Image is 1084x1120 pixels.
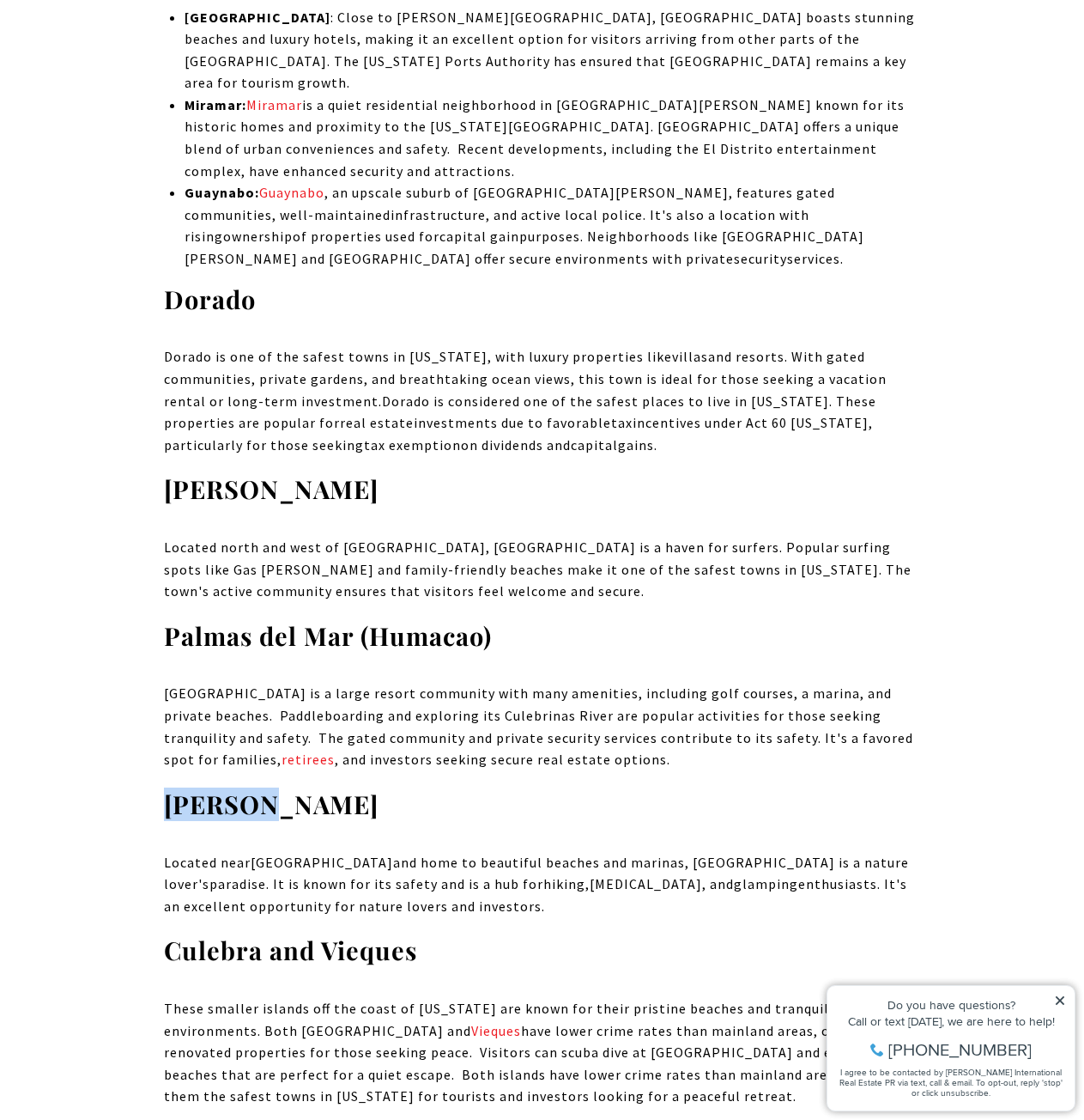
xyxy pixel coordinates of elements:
span: Located near [164,854,251,871]
a: Guaynabo [259,184,324,201]
div: Do you have questions? [18,39,248,51]
span: [PHONE_NUMBER] [70,81,214,98]
span: I agree to be contacted by [PERSON_NAME] International Real Estate PR via text, call & email. To ... [21,106,245,138]
span: tax [611,414,633,431]
span: glamping [734,875,798,892]
strong: Miramar: [185,96,246,113]
strong: Culebra and Vieques [164,934,417,966]
span: [GEOGRAPHIC_DATA] [251,854,393,871]
span: enthusiasts. It's an excellent opportunity for nature lovers and investors. [164,875,907,915]
div: Call or text [DATE], we are here to help! [18,55,248,67]
a: Vieques - open in a new tab [471,1022,521,1039]
p: Located north and west of [GEOGRAPHIC_DATA], [GEOGRAPHIC_DATA] is a haven for surfers. Popular su... [164,537,921,603]
strong: [PERSON_NAME] [164,788,378,820]
strong: [PERSON_NAME] [164,472,378,505]
strong: Palmas del Mar (Humacao) [164,619,492,652]
span: tax exemption [364,436,461,453]
span: : Close to [PERSON_NAME][GEOGRAPHIC_DATA], [GEOGRAPHIC_DATA] boasts stunning beaches and luxury h... [185,9,915,92]
span: Dorado is one of the safest towns in [US_STATE] [164,348,887,453]
a: retirees - open in a new tab [282,751,335,768]
span: infrastructure [391,206,486,223]
span: villas [672,348,708,365]
span: Dorado is considered one of the safest places to live in [US_STATE]. These properties are popular... [164,393,876,453]
span: security [734,250,787,267]
span: [GEOGRAPHIC_DATA] is a large resort community with many amenities, including golf courses, a mari... [164,685,913,768]
span: capital gain [439,228,519,245]
a: Miramar - open in a new tab [246,96,302,113]
span: hiking [543,875,585,892]
span: , [585,875,590,892]
span: ownership [223,228,293,245]
span: , an upscale suburb of [GEOGRAPHIC_DATA][PERSON_NAME], features gated communities, well-maintaine... [185,184,864,267]
span: capital [571,436,618,453]
span: [MEDICAL_DATA] [590,875,702,892]
strong: Guaynabo: [185,184,259,201]
span: real estate [340,414,414,431]
span: These smaller islands off the coast of [US_STATE] are known for their pristine beaches and tranqu... [164,1000,917,1105]
span: , with luxury properties like [487,348,672,365]
strong: Dorado [164,283,256,315]
span: and home to beautiful beaches and marinas, [GEOGRAPHIC_DATA] is a nature lover's [164,854,909,893]
span: , and [702,875,734,892]
strong: [GEOGRAPHIC_DATA] [185,9,330,26]
span: . It is known for its safety and is a hub for [266,875,543,892]
span: and [708,348,732,365]
span: resorts. With gated communities, private gardens, and breathtaking ocean views, this town is idea... [164,348,887,409]
span: paradise [209,875,266,892]
span: is a quiet residential neighborhood in [GEOGRAPHIC_DATA][PERSON_NAME] known for its historic home... [185,96,905,180]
